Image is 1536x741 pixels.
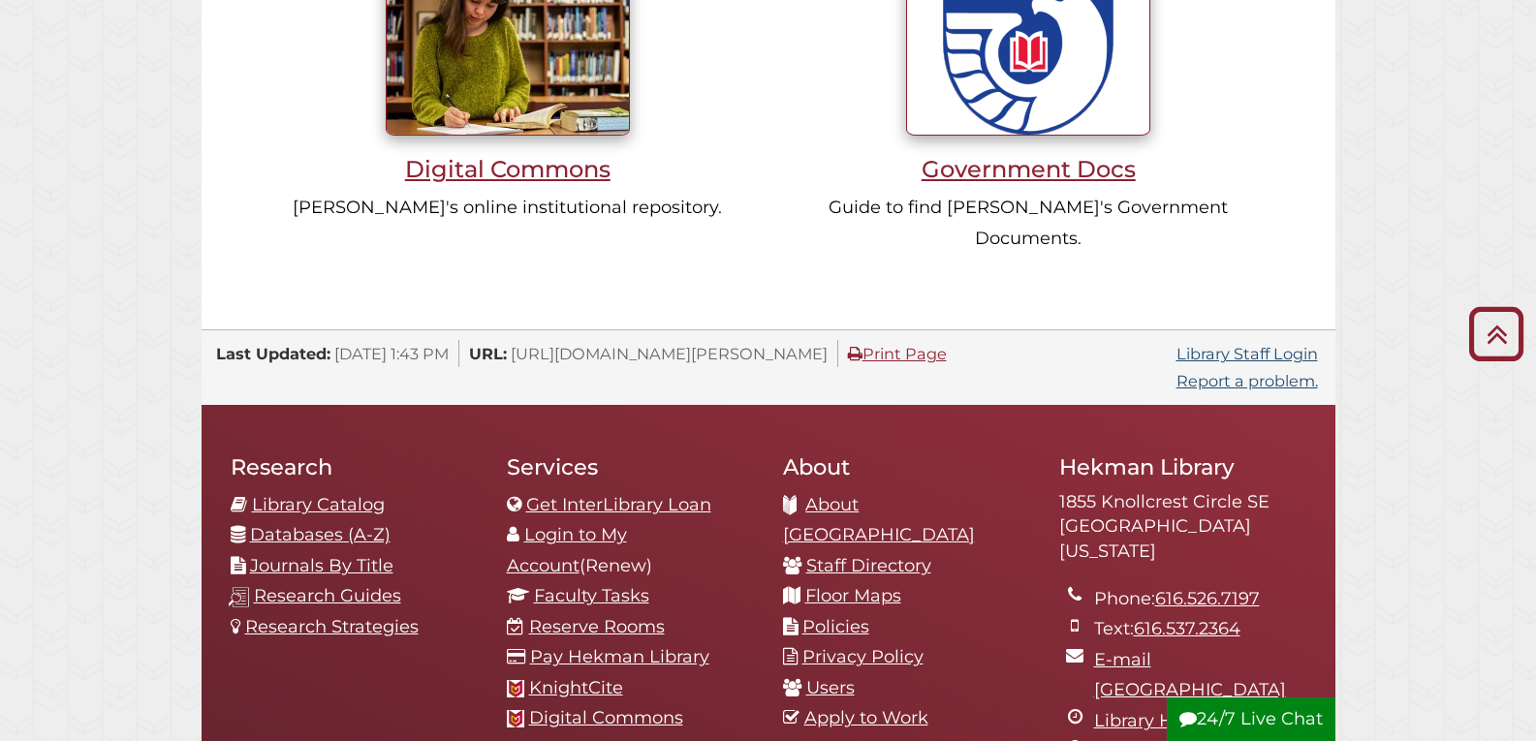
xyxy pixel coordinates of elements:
[507,520,754,581] li: (Renew)
[783,453,1030,480] h2: About
[1094,649,1286,701] a: E-mail [GEOGRAPHIC_DATA]
[1134,618,1240,639] a: 616.537.2364
[848,346,862,361] i: Print Page
[802,646,924,667] a: Privacy Policy
[278,155,737,183] h3: Digital Commons
[511,344,828,363] span: [URL][DOMAIN_NAME][PERSON_NAME]
[806,677,855,698] a: Users
[507,710,524,727] img: Calvin favicon logo
[250,524,391,545] a: Databases (A-Z)
[469,344,507,363] span: URL:
[799,155,1258,183] h3: Government Docs
[252,494,385,515] a: Library Catalog
[1059,490,1306,565] address: 1855 Knollcrest Circle SE [GEOGRAPHIC_DATA][US_STATE]
[507,453,754,480] h2: Services
[526,494,711,515] a: Get InterLibrary Loan
[334,344,449,363] span: [DATE] 1:43 PM
[1461,318,1531,350] a: Back to Top
[507,524,627,576] a: Login to My Account
[529,616,665,637] a: Reserve Rooms
[529,677,623,698] a: KnightCite
[799,47,1258,183] a: Government Docs
[804,707,928,728] a: Apply to Work
[1094,584,1306,615] li: Phone:
[278,47,737,183] a: Digital Commons
[1155,588,1260,609] a: 616.526.7197
[1176,344,1318,363] a: Library Staff Login
[229,587,249,607] img: research-guides-icon-white_37x37.png
[799,193,1258,254] p: Guide to find [PERSON_NAME]'s Government Documents.
[805,585,901,606] a: Floor Maps
[530,646,709,667] a: Pay Hekman Library
[250,555,393,576] a: Journals By Title
[245,616,419,637] a: Research Strategies
[534,585,649,606] a: Faculty Tasks
[216,344,330,363] span: Last Updated:
[848,344,947,363] a: Print Page
[806,555,931,576] a: Staff Directory
[254,585,401,606] a: Research Guides
[529,707,683,728] a: Digital Commons
[1059,453,1306,480] h2: Hekman Library
[1094,710,1211,731] a: Library Hours
[507,680,524,697] img: Calvin favicon logo
[802,616,869,637] a: Policies
[1176,371,1318,390] a: Report a problem.
[278,193,737,224] p: [PERSON_NAME]'s online institutional repository.
[231,453,478,480] h2: Research
[1094,614,1306,645] li: Text:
